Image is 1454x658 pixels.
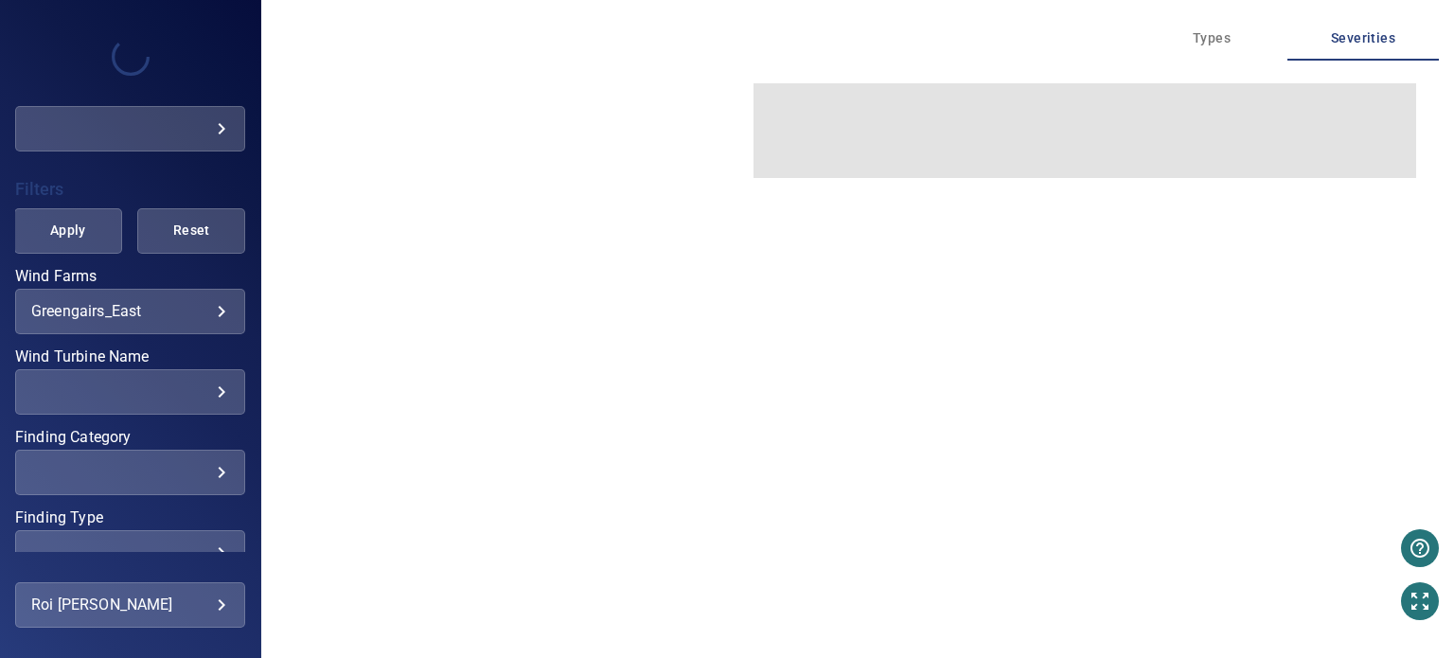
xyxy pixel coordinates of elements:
button: Reset [137,208,245,254]
label: Finding Category [15,430,245,445]
div: Wind Turbine Name [15,369,245,415]
span: Types [1147,27,1276,50]
label: Finding Type [15,510,245,525]
label: Wind Turbine Name [15,349,245,365]
div: Greengairs_East [31,302,229,320]
label: Wind Farms [15,269,245,284]
div: Wind Farms [15,289,245,334]
div: Finding Category [15,450,245,495]
span: Reset [161,219,222,242]
div: Finding Type [15,530,245,576]
span: Apply [38,219,98,242]
div: Roi [PERSON_NAME] [31,590,229,620]
button: Apply [14,208,122,254]
h4: Filters [15,180,245,199]
div: muirhall [15,106,245,151]
span: Severities [1299,27,1427,50]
